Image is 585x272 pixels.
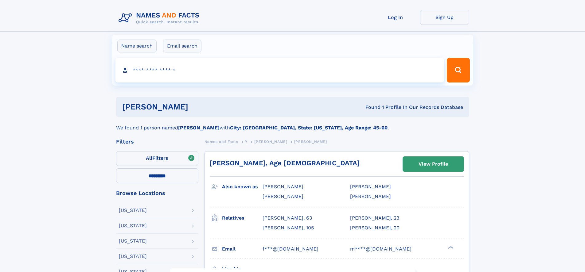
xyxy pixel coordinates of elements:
[263,215,312,221] a: [PERSON_NAME], 63
[146,155,152,161] span: All
[205,138,238,145] a: Names and Facts
[122,103,277,111] h1: [PERSON_NAME]
[263,193,303,199] span: [PERSON_NAME]
[178,125,220,131] b: [PERSON_NAME]
[119,208,147,213] div: [US_STATE]
[119,223,147,228] div: [US_STATE]
[116,139,198,144] div: Filters
[119,254,147,259] div: [US_STATE]
[263,224,314,231] a: [PERSON_NAME], 105
[350,224,400,231] a: [PERSON_NAME], 20
[115,58,444,82] input: search input
[350,215,399,221] a: [PERSON_NAME], 23
[371,10,420,25] a: Log In
[420,10,469,25] a: Sign Up
[116,151,198,166] label: Filters
[222,182,263,192] h3: Also known as
[210,159,360,167] a: [PERSON_NAME], Age [DEMOGRAPHIC_DATA]
[117,40,157,52] label: Name search
[163,40,201,52] label: Email search
[254,138,287,145] a: [PERSON_NAME]
[350,193,391,199] span: [PERSON_NAME]
[222,244,263,254] h3: Email
[447,58,470,82] button: Search Button
[119,239,147,243] div: [US_STATE]
[116,10,205,26] img: Logo Names and Facts
[254,140,287,144] span: [PERSON_NAME]
[245,138,248,145] a: Y
[294,140,327,144] span: [PERSON_NAME]
[403,157,464,171] a: View Profile
[116,117,469,132] div: We found 1 person named with .
[116,190,198,196] div: Browse Locations
[419,157,448,171] div: View Profile
[447,245,454,249] div: ❯
[222,213,263,223] h3: Relatives
[350,184,391,190] span: [PERSON_NAME]
[277,104,463,111] div: Found 1 Profile In Our Records Database
[230,125,388,131] b: City: [GEOGRAPHIC_DATA], State: [US_STATE], Age Range: 45-60
[263,246,318,252] span: f***@[DOMAIN_NAME]
[263,184,303,190] span: [PERSON_NAME]
[245,140,248,144] span: Y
